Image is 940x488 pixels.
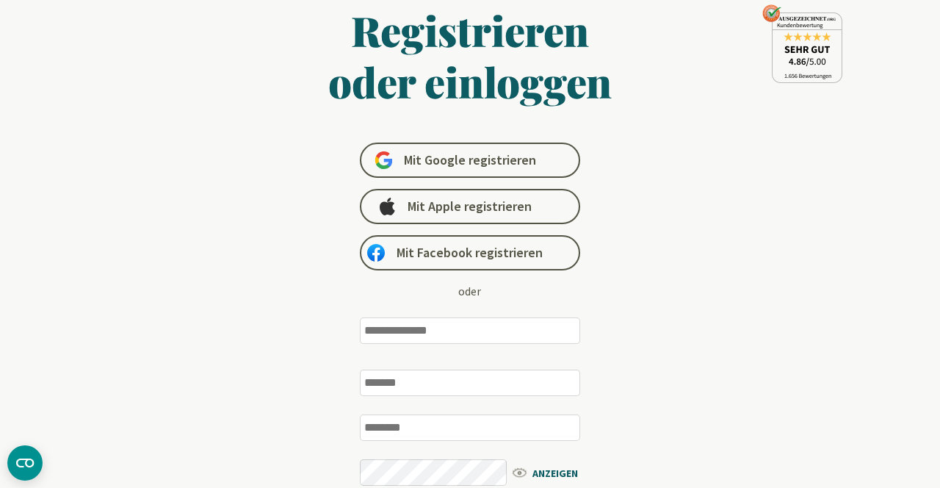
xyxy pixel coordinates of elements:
[510,463,595,481] span: ANZEIGEN
[404,151,536,169] span: Mit Google registrieren
[7,445,43,481] button: CMP-Widget öffnen
[458,282,481,300] div: oder
[360,143,580,178] a: Mit Google registrieren
[186,4,754,107] h1: Registrieren oder einloggen
[397,244,543,262] span: Mit Facebook registrieren
[360,235,580,270] a: Mit Facebook registrieren
[762,4,842,83] img: ausgezeichnet_seal.png
[408,198,532,215] span: Mit Apple registrieren
[360,189,580,224] a: Mit Apple registrieren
